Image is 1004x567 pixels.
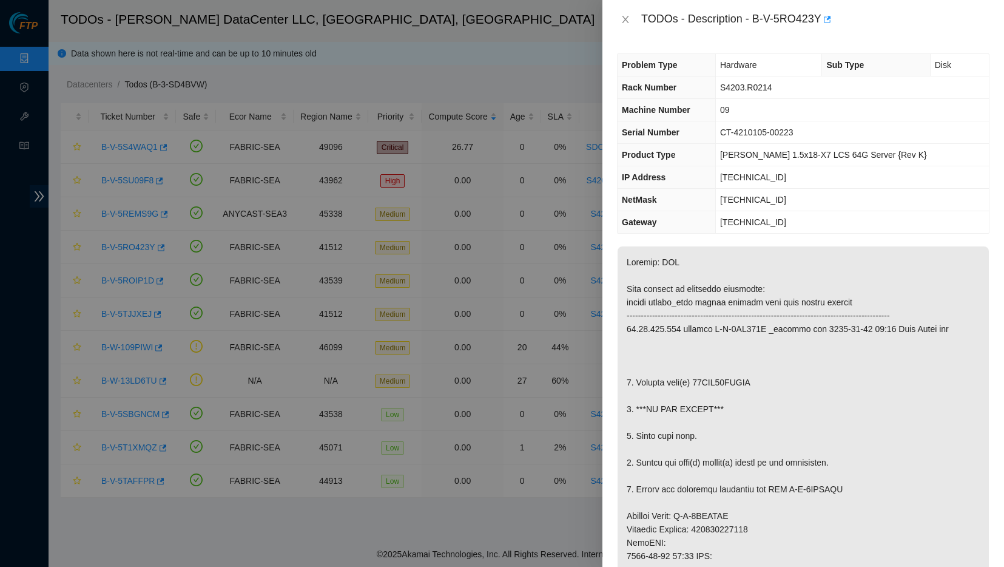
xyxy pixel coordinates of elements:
span: [TECHNICAL_ID] [720,217,786,227]
span: Hardware [720,60,757,70]
span: IP Address [622,172,665,182]
span: close [621,15,630,24]
button: Close [617,14,634,25]
span: Problem Type [622,60,678,70]
span: NetMask [622,195,657,205]
span: Machine Number [622,105,690,115]
span: Disk [935,60,951,70]
span: Product Type [622,150,675,160]
span: CT-4210105-00223 [720,127,793,137]
span: [TECHNICAL_ID] [720,172,786,182]
span: [PERSON_NAME] 1.5x18-X7 LCS 64G Server {Rev K} [720,150,927,160]
span: 09 [720,105,730,115]
span: Rack Number [622,83,676,92]
span: Serial Number [622,127,679,137]
div: TODOs - Description - B-V-5RO423Y [641,10,989,29]
span: Sub Type [826,60,864,70]
span: S4203.R0214 [720,83,772,92]
span: [TECHNICAL_ID] [720,195,786,205]
span: Gateway [622,217,657,227]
